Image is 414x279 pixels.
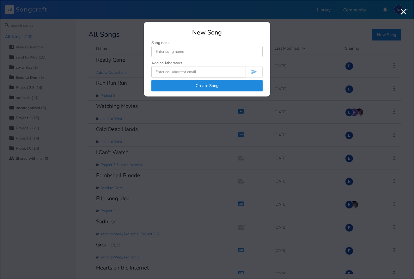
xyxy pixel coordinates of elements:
[246,66,263,77] button: Invite
[151,46,263,57] input: Enter song name
[151,61,182,65] div: Add collaborators
[151,80,263,91] button: Create Song
[151,66,246,77] input: Enter collaborator email
[151,29,263,36] div: New Song
[151,41,263,45] div: Song name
